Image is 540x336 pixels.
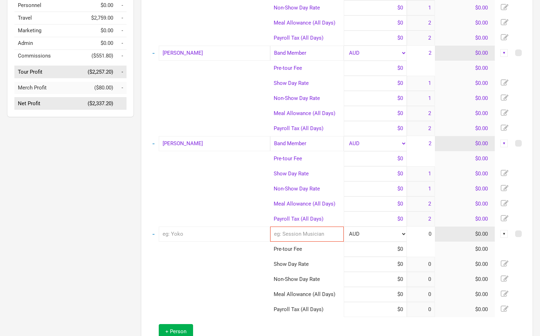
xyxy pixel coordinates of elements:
td: $2,759.00 [79,12,117,25]
td: $0.00 [435,136,495,151]
td: $0.00 [435,257,495,272]
td: Travel as % of Tour Income [117,12,127,25]
td: Payroll Tax (All Days) [270,302,344,317]
td: $0.00 [435,227,495,242]
input: eg: Ringo [159,46,270,61]
td: $0.00 [435,211,495,227]
div: Band Member [270,46,344,61]
td: $0.00 [435,15,495,31]
td: $0.00 [435,272,495,287]
td: 2 [407,46,435,61]
td: $0.00 [435,151,495,166]
td: Admin [14,37,79,50]
td: $0.00 [435,287,495,302]
td: Show Day Rate [270,257,344,272]
div: ▼ [500,140,508,147]
td: Commissions as % of Tour Income [117,50,127,62]
td: $0.00 [435,166,495,181]
td: $0.00 [435,76,495,91]
td: ($2,257.20) [79,66,117,78]
td: Tour Profit [14,66,79,78]
input: eg: Session Musician [270,227,344,242]
td: $0.00 [435,106,495,121]
td: Travel [14,12,79,25]
a: - [152,48,155,58]
td: Meal Allowance (All Days) [270,15,344,31]
td: Net Profit [14,98,79,110]
td: Meal Allowance (All Days) [270,106,344,121]
a: - [152,229,155,238]
td: Commissions [14,50,79,62]
td: $0.00 [435,0,495,15]
td: Payroll Tax (All Days) [270,121,344,136]
div: ▼ [500,230,508,238]
td: $0.00 [435,31,495,46]
td: 0 [407,227,435,242]
td: Show Day Rate [270,76,344,91]
td: Pre-tour Fee [270,242,344,257]
td: Payroll Tax (All Days) [270,31,344,46]
div: Band Member [270,136,344,151]
td: 2 [407,136,435,151]
td: $0.00 [435,61,495,76]
td: Pre-tour Fee [270,61,344,76]
td: $0.00 [79,37,117,50]
span: + Person [165,328,186,335]
td: Non-Show Day Rate [270,91,344,106]
td: $0.00 [435,46,495,61]
td: $0.00 [435,181,495,196]
td: Non-Show Day Rate [270,272,344,287]
td: Marketing as % of Tour Income [117,25,127,37]
td: Merch Profit [14,82,79,94]
td: Meal Allowance (All Days) [270,196,344,211]
td: Admin as % of Tour Income [117,37,127,50]
td: Net Profit as % of Tour Income [117,98,127,110]
a: - [152,139,155,148]
td: Marketing [14,25,79,37]
td: Payroll Tax (All Days) [270,211,344,227]
td: Tour Profit as % of Tour Income [117,66,127,78]
input: eg: Sheena [159,136,270,151]
td: Non-Show Day Rate [270,181,344,196]
td: Meal Allowance (All Days) [270,287,344,302]
td: Merch Profit as % of Tour Income [117,82,127,94]
td: ($551.80) [79,50,117,62]
td: $0.00 [79,25,117,37]
td: $0.00 [435,196,495,211]
td: $0.00 [435,302,495,317]
td: Show Day Rate [270,166,344,181]
td: Pre-tour Fee [270,151,344,166]
td: $0.00 [435,91,495,106]
td: $0.00 [435,121,495,136]
div: ▼ [500,49,508,57]
td: $0.00 [435,242,495,257]
td: ($80.00) [79,82,117,94]
td: ($2,337.20) [79,98,117,110]
td: Non-Show Day Rate [270,0,344,15]
input: eg: Yoko [159,227,270,242]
